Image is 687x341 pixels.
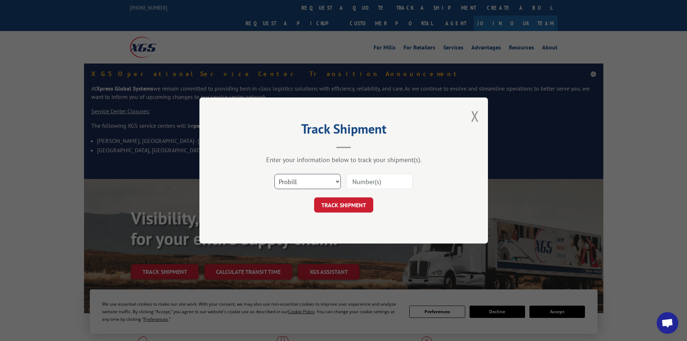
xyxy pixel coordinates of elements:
button: Close modal [471,106,479,126]
h2: Track Shipment [235,124,452,137]
a: Open chat [657,312,678,334]
button: TRACK SHIPMENT [314,197,373,213]
div: Enter your information below to track your shipment(s). [235,156,452,164]
input: Number(s) [346,174,413,189]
